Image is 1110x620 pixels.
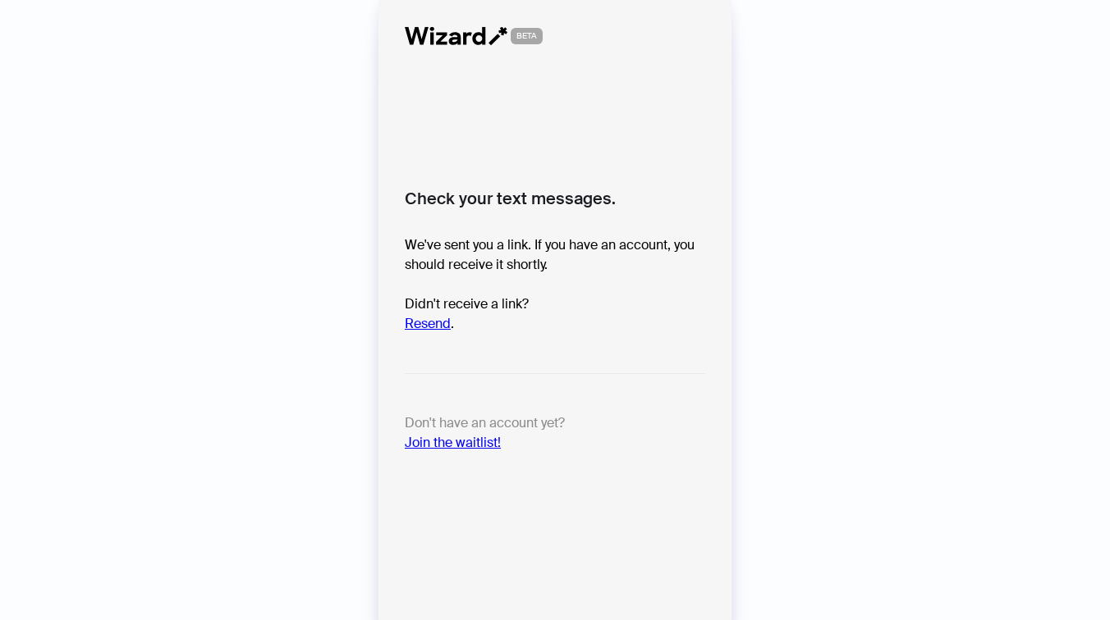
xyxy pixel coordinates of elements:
a: Resend [405,315,451,332]
h2: Check your text messages. [405,188,705,209]
span: BETA [511,28,543,44]
p: Don't have an account yet? [405,413,705,453]
a: Join the waitlist! [405,434,501,451]
p: We've sent you a link. If you have an account, you should receive it shortly. Didn't receive a li... [405,235,705,334]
